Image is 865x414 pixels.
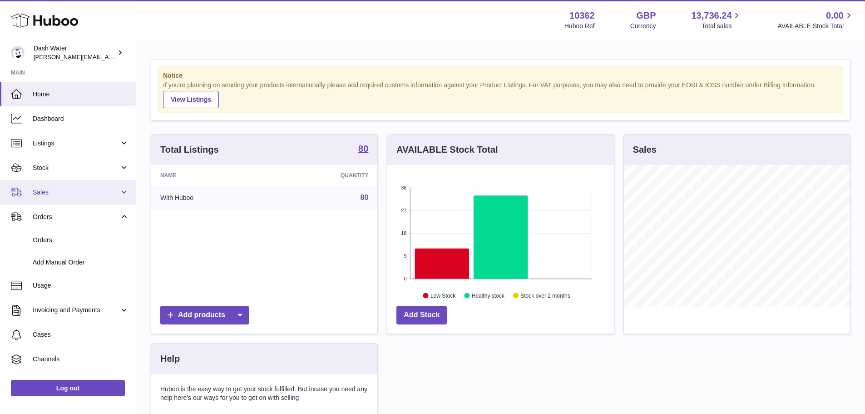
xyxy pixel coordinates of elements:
a: 80 [358,144,368,155]
span: Stock [33,164,119,172]
h3: Sales [633,144,657,156]
span: Orders [33,236,129,244]
span: Total sales [702,22,742,30]
text: 9 [404,253,407,259]
h3: AVAILABLE Stock Total [396,144,498,156]
text: 0 [404,276,407,281]
span: Add Manual Order [33,258,129,267]
text: Healthy stock [472,292,505,299]
strong: 10362 [569,10,595,22]
h3: Total Listings [160,144,219,156]
span: Channels [33,355,129,364]
span: Usage [33,281,129,290]
text: 36 [401,185,407,190]
text: Stock over 2 months [521,292,570,299]
a: 13,736.24 Total sales [691,10,742,30]
span: Invoicing and Payments [33,306,119,314]
a: 80 [361,194,369,201]
th: Quantity [271,165,377,186]
td: With Huboo [151,186,271,209]
a: 0.00 AVAILABLE Stock Total [777,10,854,30]
strong: GBP [636,10,656,22]
a: Add products [160,306,249,324]
th: Name [151,165,271,186]
strong: Notice [163,71,838,80]
h3: Help [160,353,180,365]
span: Listings [33,139,119,148]
div: Dash Water [34,44,115,61]
span: Dashboard [33,115,129,123]
img: james@dash-water.com [11,46,25,60]
text: 27 [401,208,407,213]
div: Huboo Ref [564,22,595,30]
p: Huboo is the easy way to get your stock fulfilled. But incase you need any help here's our ways f... [160,385,368,402]
a: Add Stock [396,306,447,324]
span: AVAILABLE Stock Total [777,22,854,30]
span: Sales [33,188,119,197]
strong: 80 [358,144,368,153]
text: 18 [401,230,407,236]
span: [PERSON_NAME][EMAIL_ADDRESS][DOMAIN_NAME] [34,53,182,60]
div: If you're planning on sending your products internationally please add required customs informati... [163,81,838,108]
div: Currency [630,22,656,30]
a: Log out [11,380,125,396]
text: Low Stock [430,292,456,299]
span: Home [33,90,129,99]
span: Orders [33,213,119,221]
span: 13,736.24 [691,10,732,22]
span: Cases [33,330,129,339]
a: View Listings [163,91,219,108]
span: 0.00 [826,10,844,22]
